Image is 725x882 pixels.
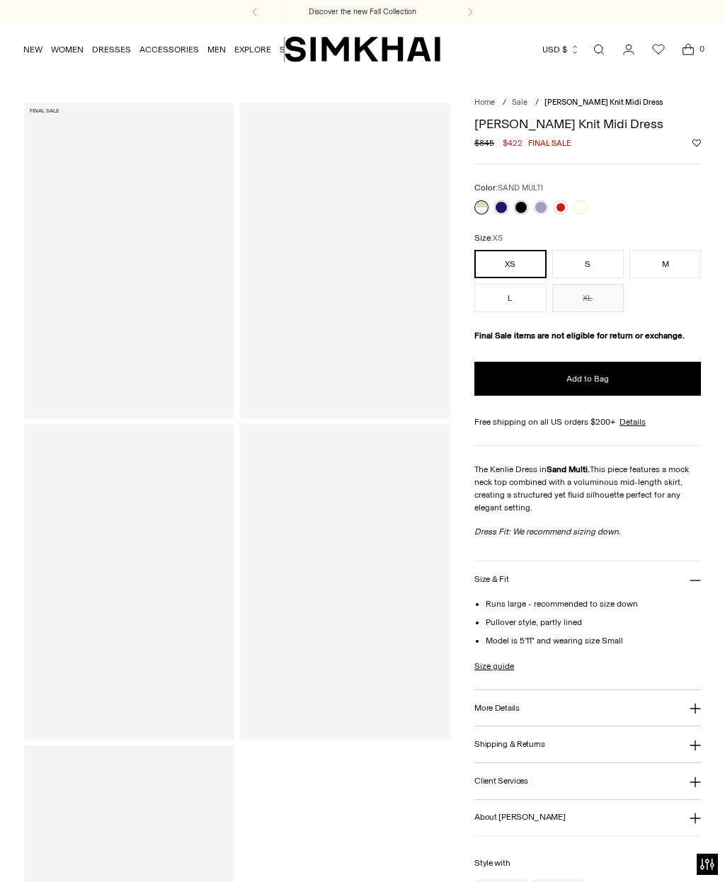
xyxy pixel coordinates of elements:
span: $422 [503,137,523,149]
strong: Final Sale items are not eligible for return or exchange. [474,331,685,340]
li: Runs large - recommended to size down [486,597,701,610]
nav: breadcrumbs [474,97,701,109]
a: Open cart modal [674,35,702,64]
h3: Size & Fit [474,575,508,584]
button: S [552,250,624,278]
a: EXPLORE [234,34,271,65]
a: Kenlie Taffeta Knit Midi Dress [24,424,234,740]
div: / [503,97,506,109]
button: L [474,284,546,312]
button: USD $ [542,34,580,65]
button: Add to Wishlist [692,139,701,147]
li: Pullover style, partly lined [486,616,701,629]
a: Open search modal [585,35,613,64]
span: SAND MULTI [498,183,543,193]
button: XL [552,284,624,312]
a: Kenlie Taffeta Knit Midi Dress [240,424,450,740]
a: Wishlist [644,35,673,64]
button: XS [474,250,546,278]
span: [PERSON_NAME] Knit Midi Dress [544,98,663,107]
h3: About [PERSON_NAME] [474,813,565,822]
strong: Sand Multi. [547,464,590,474]
a: DRESSES [92,34,131,65]
span: 0 [695,42,708,55]
a: NEW [23,34,42,65]
button: Add to Bag [474,362,701,396]
a: Kenlie Taffeta Knit Midi Dress [240,103,450,418]
p: The Kenlie Dress in This piece features a mock neck top combined with a voluminous mid-length ski... [474,463,701,514]
a: SALE [280,34,301,65]
a: Discover the new Fall Collection [309,6,416,18]
label: Size: [474,231,503,245]
a: WOMEN [51,34,84,65]
div: Free shipping on all US orders $200+ [474,416,701,428]
a: Details [620,416,646,428]
h6: Style with [474,859,701,868]
iframe: Sign Up via Text for Offers [11,828,142,871]
li: Model is 5'11" and wearing size Small [486,634,701,647]
a: Sale [512,98,527,107]
a: Go to the account page [615,35,643,64]
button: Size & Fit [474,561,701,597]
a: Size guide [474,660,514,672]
span: Add to Bag [566,373,609,385]
button: About [PERSON_NAME] [474,800,701,836]
a: MEN [207,34,226,65]
label: Color: [474,181,543,195]
h3: Client Services [474,777,528,786]
em: Dress Fit: We recommend sizing down. [474,527,621,537]
a: Home [474,98,495,107]
div: / [535,97,539,109]
button: More Details [474,690,701,726]
button: Client Services [474,763,701,799]
a: SIMKHAI [285,35,440,63]
h3: More Details [474,704,519,713]
span: XS [493,234,503,243]
h1: [PERSON_NAME] Knit Midi Dress [474,118,701,130]
a: ACCESSORIES [139,34,199,65]
h3: Shipping & Returns [474,740,545,749]
button: M [629,250,701,278]
s: $845 [474,137,494,149]
button: Shipping & Returns [474,726,701,762]
a: Kenlie Taffeta Knit Midi Dress [24,103,234,418]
